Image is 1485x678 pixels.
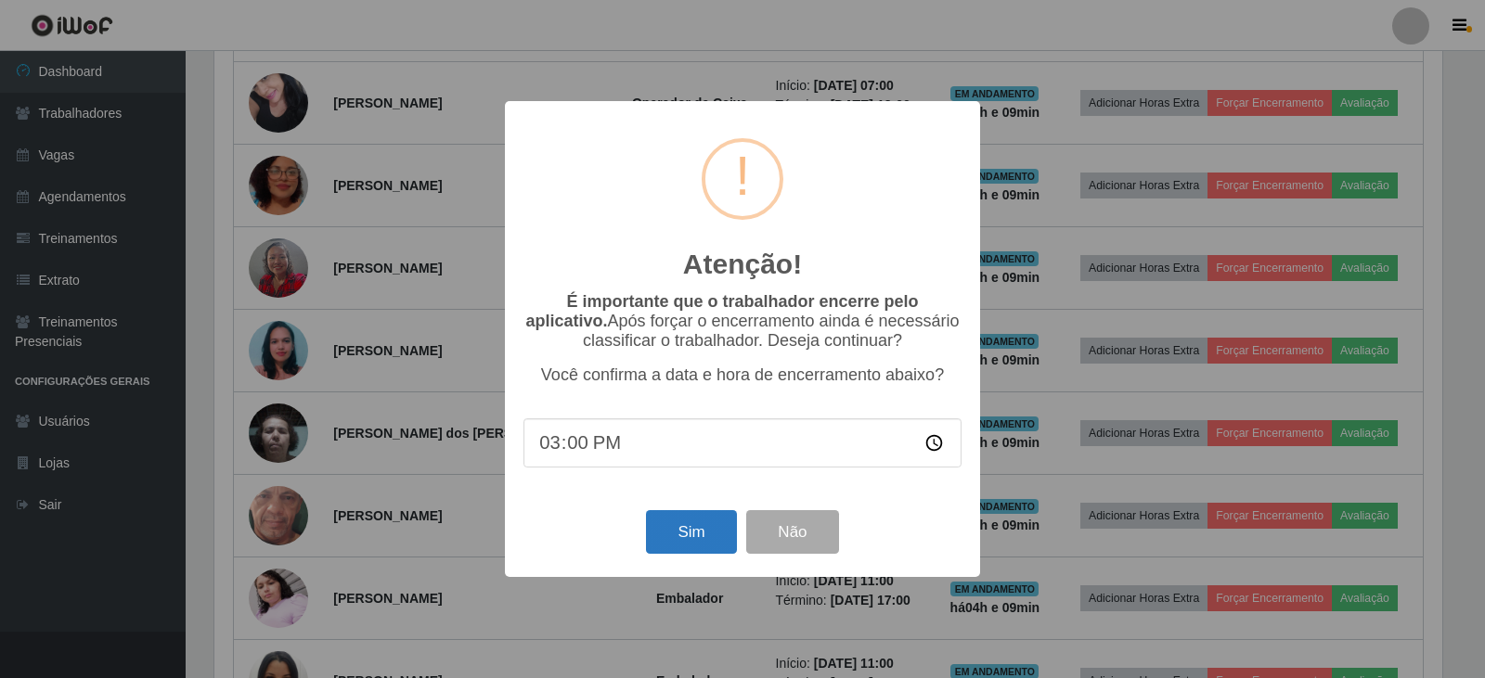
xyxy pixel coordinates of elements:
[525,292,918,330] b: É importante que o trabalhador encerre pelo aplicativo.
[683,248,802,281] h2: Atenção!
[523,365,962,385] p: Você confirma a data e hora de encerramento abaixo?
[646,510,736,554] button: Sim
[523,292,962,351] p: Após forçar o encerramento ainda é necessário classificar o trabalhador. Deseja continuar?
[746,510,838,554] button: Não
